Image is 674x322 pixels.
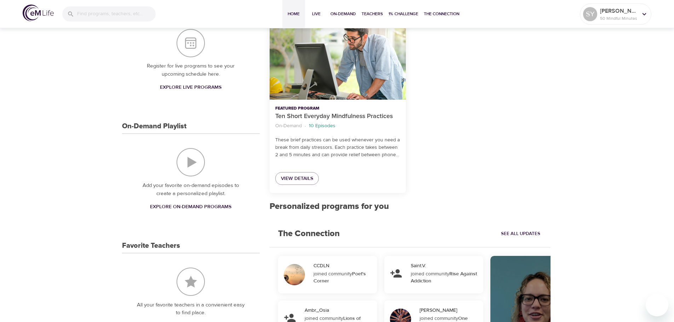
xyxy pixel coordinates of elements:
h3: Favorite Teachers [122,242,180,250]
p: On-Demand [275,122,302,130]
p: Register for live programs to see your upcoming schedule here. [136,62,246,78]
p: Ten Short Everyday Mindfulness Practices [275,112,400,121]
h2: Personalized programs for you [270,201,551,212]
a: Explore Live Programs [157,81,224,94]
span: Live [308,10,325,18]
a: View Details [275,172,319,185]
p: All your favorite teachers in a convienient easy to find place. [136,301,246,317]
div: CCDLN [313,262,374,269]
button: Ten Short Everyday Mindfulness Practices [270,23,406,100]
span: See All Updates [501,230,540,238]
h2: The Connection [270,220,348,247]
a: See All Updates [499,228,542,239]
span: Home [285,10,302,18]
span: On-Demand [330,10,356,18]
span: Explore Live Programs [160,83,221,92]
h3: On-Demand Playlist [122,122,186,130]
p: 50 Mindful Minutes [600,15,638,22]
iframe: Button to launch messaging window [646,294,668,316]
div: Ambr_Osia [305,307,374,314]
span: Explore On-Demand Programs [150,203,231,211]
p: 10 Episodes [309,122,335,130]
a: Explore On-Demand Programs [147,200,234,213]
div: joined community [411,270,479,285]
p: Featured Program [275,105,400,112]
div: Saint.V. [411,262,480,269]
div: SY [583,7,597,21]
nav: breadcrumb [275,121,400,131]
img: logo [23,5,54,21]
span: 1% Challenge [388,10,418,18]
span: View Details [281,174,313,183]
img: Favorite Teachers [177,268,205,296]
span: The Connection [424,10,459,18]
span: Teachers [362,10,383,18]
img: On-Demand Playlist [177,148,205,176]
p: [PERSON_NAME][EMAIL_ADDRESS][PERSON_NAME][DOMAIN_NAME] [600,7,638,15]
strong: Poet's Corner [313,271,366,284]
strong: Rise Against Addiction [411,271,477,284]
div: joined community [313,270,373,285]
li: · [305,121,306,131]
div: [PERSON_NAME] [420,307,480,314]
input: Find programs, teachers, etc... [77,6,156,22]
img: Your Live Schedule [177,29,205,57]
p: These brief practices can be used whenever you need a break from daily stressors. Each practice t... [275,136,400,159]
p: Add your favorite on-demand episodes to create a personalized playlist. [136,182,246,198]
